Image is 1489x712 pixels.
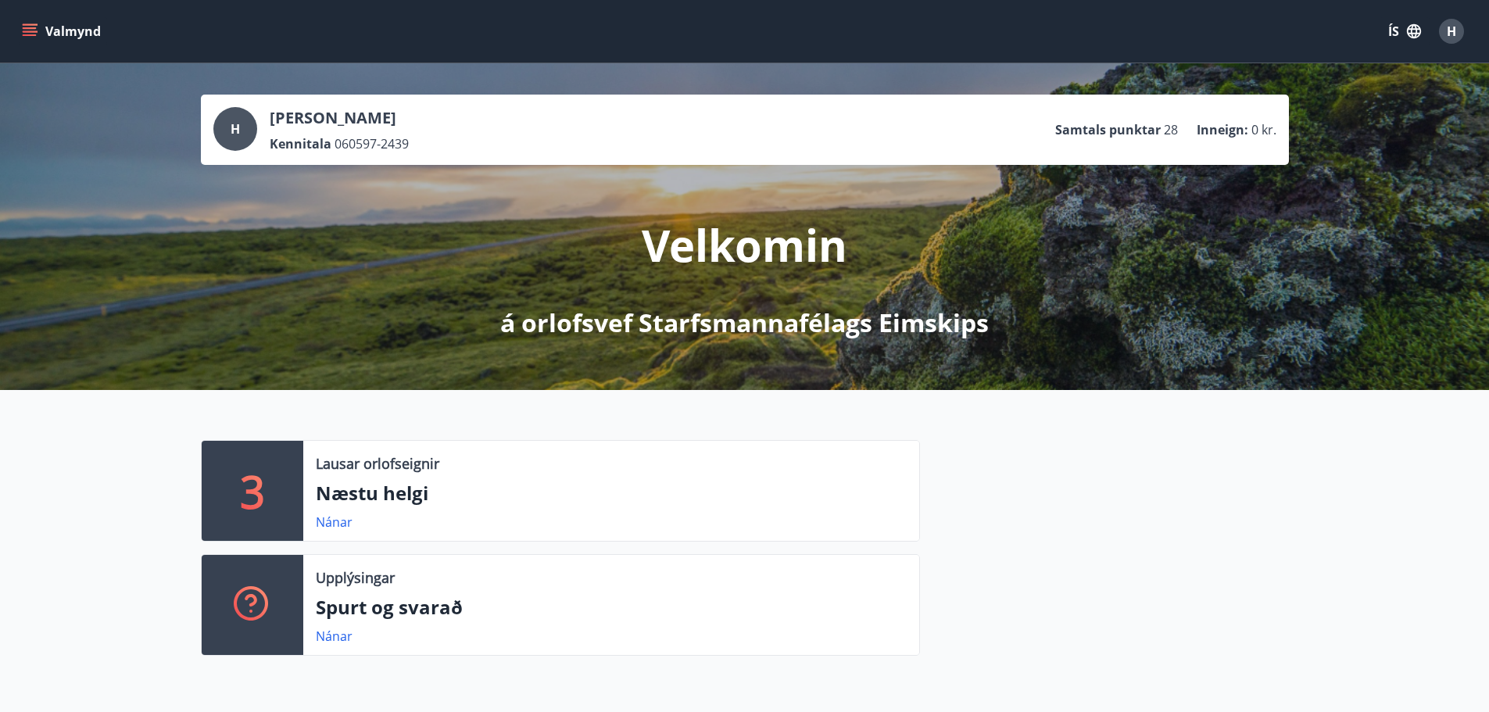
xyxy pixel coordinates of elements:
[19,17,107,45] button: menu
[642,215,847,274] p: Velkomin
[1055,121,1161,138] p: Samtals punktar
[1447,23,1456,40] span: H
[1197,121,1248,138] p: Inneign :
[500,306,989,340] p: á orlofsvef Starfsmannafélags Eimskips
[316,628,353,645] a: Nánar
[240,461,265,521] p: 3
[316,594,907,621] p: Spurt og svarað
[316,453,439,474] p: Lausar orlofseignir
[1380,17,1430,45] button: ÍS
[270,135,331,152] p: Kennitala
[1433,13,1470,50] button: H
[270,107,409,129] p: [PERSON_NAME]
[316,513,353,531] a: Nánar
[335,135,409,152] span: 060597-2439
[1164,121,1178,138] span: 28
[316,567,395,588] p: Upplýsingar
[1251,121,1276,138] span: 0 kr.
[231,120,240,138] span: H
[316,480,907,506] p: Næstu helgi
